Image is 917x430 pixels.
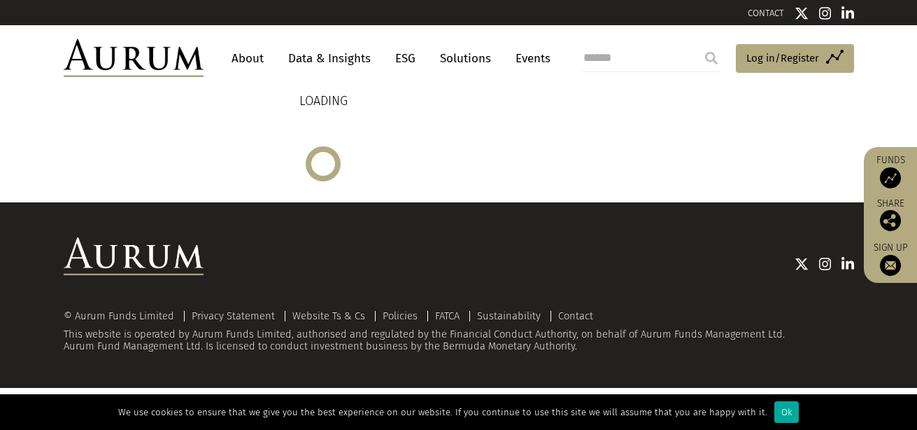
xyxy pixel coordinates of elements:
[841,257,854,271] img: Linkedin icon
[477,310,541,322] a: Sustainability
[435,310,460,322] a: FATCA
[841,6,854,20] img: Linkedin icon
[697,44,725,72] input: Submit
[281,46,378,71] a: Data & Insights
[871,199,910,231] div: Share
[819,6,832,20] img: Instagram icon
[292,310,365,322] a: Website Ts & Cs
[795,257,809,271] img: Twitter icon
[64,310,854,353] div: This website is operated by Aurum Funds Limited, authorised and regulated by the Financial Conduc...
[746,50,819,67] span: Log in/Register
[64,237,204,275] img: Aurum Logo
[509,46,550,71] a: Events
[225,46,271,71] a: About
[871,242,910,276] a: Sign up
[795,6,809,20] img: Twitter icon
[299,91,348,111] p: LOADING
[880,167,901,188] img: Access Funds
[871,154,910,188] a: Funds
[388,46,422,71] a: ESG
[383,310,418,322] a: Policies
[558,310,593,322] a: Contact
[64,39,204,77] img: Aurum
[192,310,275,322] a: Privacy Statement
[736,44,854,74] a: Log in/Register
[880,210,901,231] img: Share this post
[819,257,832,271] img: Instagram icon
[64,311,181,321] div: © Aurum Funds Limited
[433,46,498,71] a: Solutions
[748,8,784,18] a: CONTACT
[880,255,901,276] img: Sign up to our newsletter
